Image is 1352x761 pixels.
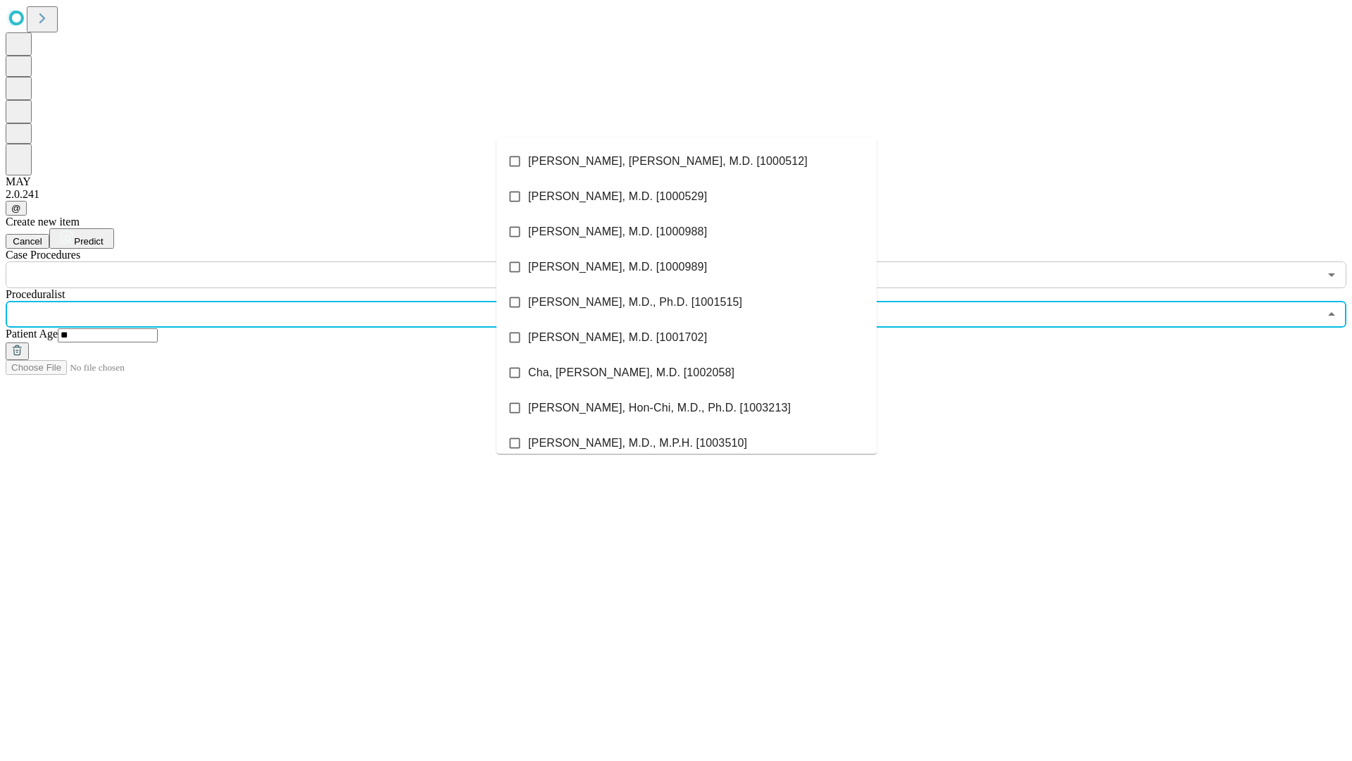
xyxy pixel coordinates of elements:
[6,234,49,249] button: Cancel
[6,249,80,261] span: Scheduled Procedure
[528,223,707,240] span: [PERSON_NAME], M.D. [1000988]
[13,236,42,247] span: Cancel
[528,259,707,276] span: [PERSON_NAME], M.D. [1000989]
[11,203,21,214] span: @
[74,236,103,247] span: Predict
[1322,265,1341,285] button: Open
[6,201,27,216] button: @
[528,329,707,346] span: [PERSON_NAME], M.D. [1001702]
[6,175,1346,188] div: MAY
[528,153,808,170] span: [PERSON_NAME], [PERSON_NAME], M.D. [1000512]
[6,328,58,340] span: Patient Age
[528,400,791,416] span: [PERSON_NAME], Hon-Chi, M.D., Ph.D. [1003213]
[6,188,1346,201] div: 2.0.241
[528,435,747,452] span: [PERSON_NAME], M.D., M.P.H. [1003510]
[6,216,80,228] span: Create new item
[6,288,65,300] span: Proceduralist
[528,364,734,381] span: Cha, [PERSON_NAME], M.D. [1002058]
[1322,304,1341,324] button: Close
[528,188,707,205] span: [PERSON_NAME], M.D. [1000529]
[49,228,114,249] button: Predict
[528,294,742,311] span: [PERSON_NAME], M.D., Ph.D. [1001515]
